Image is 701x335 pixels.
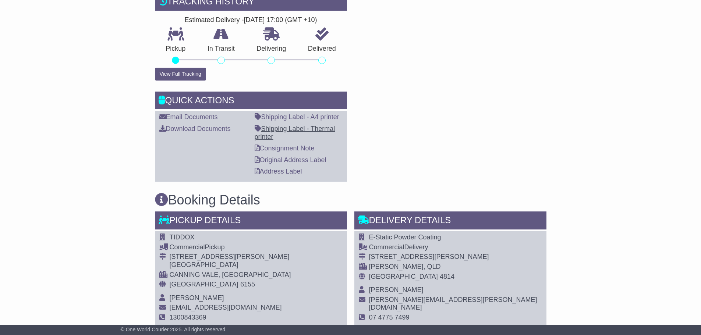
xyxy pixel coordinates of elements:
[170,294,224,302] span: [PERSON_NAME]
[354,211,546,231] div: Delivery Details
[369,243,404,251] span: Commercial
[244,16,317,24] div: [DATE] 17:00 (GMT +10)
[369,286,424,293] span: [PERSON_NAME]
[170,243,205,251] span: Commercial
[255,113,339,121] a: Shipping Label - A4 printer
[246,45,297,53] p: Delivering
[170,281,238,288] span: [GEOGRAPHIC_DATA]
[255,168,302,175] a: Address Label
[369,263,542,271] div: [PERSON_NAME], QLD
[159,125,231,132] a: Download Documents
[170,304,282,311] span: [EMAIL_ADDRESS][DOMAIN_NAME]
[197,45,246,53] p: In Transit
[369,314,410,321] span: 07 4775 7499
[170,261,291,269] div: [GEOGRAPHIC_DATA]
[155,211,347,231] div: Pickup Details
[369,296,537,311] span: [PERSON_NAME][EMAIL_ADDRESS][PERSON_NAME][DOMAIN_NAME]
[170,314,206,321] span: 1300843369
[369,253,542,261] div: [STREET_ADDRESS][PERSON_NAME]
[121,327,227,332] span: © One World Courier 2025. All rights reserved.
[297,45,347,53] p: Delivered
[155,92,347,111] div: Quick Actions
[369,243,542,252] div: Delivery
[440,273,454,280] span: 4814
[155,45,197,53] p: Pickup
[369,234,441,241] span: E-Static Powder Coating
[170,243,291,252] div: Pickup
[255,145,315,152] a: Consignment Note
[159,113,218,121] a: Email Documents
[240,281,255,288] span: 6155
[170,234,195,241] span: TIDDOX
[369,273,438,280] span: [GEOGRAPHIC_DATA]
[170,271,291,279] div: CANNING VALE, [GEOGRAPHIC_DATA]
[155,68,206,81] button: View Full Tracking
[170,253,291,261] div: [STREET_ADDRESS][PERSON_NAME]
[155,193,546,207] h3: Booking Details
[155,16,347,24] div: Estimated Delivery -
[255,125,335,140] a: Shipping Label - Thermal printer
[255,156,326,164] a: Original Address Label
